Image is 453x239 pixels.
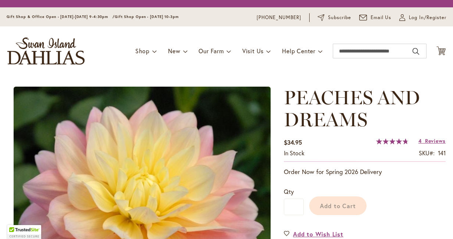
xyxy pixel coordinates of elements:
span: Gift Shop Open - [DATE] 10-3pm [115,14,179,19]
p: Order Now for Spring 2026 Delivery [284,167,446,176]
span: Qty [284,188,294,195]
a: Email Us [359,14,392,21]
div: TrustedSite Certified [7,225,41,239]
span: Add to Wish List [293,230,343,238]
a: Add to Wish List [284,230,343,238]
span: Shop [135,47,150,55]
span: Log In/Register [409,14,446,21]
a: 4 Reviews [418,137,446,144]
a: [PHONE_NUMBER] [257,14,301,21]
div: Availability [284,149,304,157]
a: Subscribe [318,14,351,21]
span: Our Farm [199,47,224,55]
span: Email Us [371,14,392,21]
a: Log In/Register [399,14,446,21]
div: 141 [438,149,446,157]
span: New [168,47,180,55]
span: Subscribe [328,14,351,21]
span: Reviews [425,137,446,144]
span: 4 [418,137,422,144]
span: In stock [284,149,304,157]
span: PEACHES AND DREAMS [284,86,420,131]
span: $34.95 [284,138,302,146]
a: store logo [7,37,85,65]
button: Search [413,46,419,57]
span: Visit Us [242,47,264,55]
strong: SKU [419,149,435,157]
span: Help Center [282,47,315,55]
span: Gift Shop & Office Open - [DATE]-[DATE] 9-4:30pm / [7,14,115,19]
div: 95% [376,138,409,144]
